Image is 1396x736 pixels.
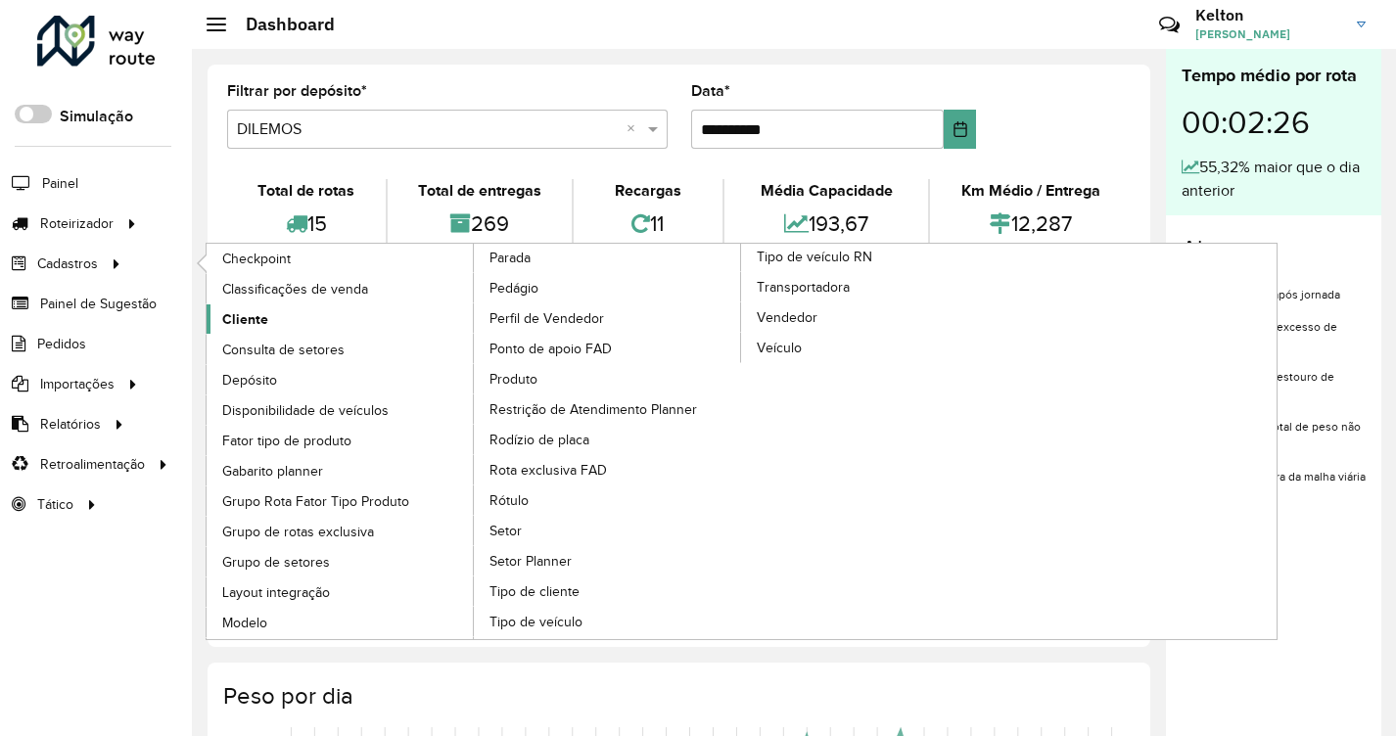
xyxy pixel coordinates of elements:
[40,374,115,394] span: Importações
[489,581,580,602] span: Tipo de cliente
[222,279,368,299] span: Classificações de venda
[1196,353,1366,403] li: 4 - Rota(s) com estouro de jornada
[489,551,572,572] span: Setor Planner
[489,369,537,390] span: Produto
[757,247,872,267] span: Tipo de veículo RN
[40,414,101,435] span: Relatórios
[40,454,145,475] span: Retroalimentação
[474,455,742,484] a: Rota exclusiva FAD
[474,244,1009,639] a: Tipo de veículo RN
[207,244,475,273] a: Checkpoint
[1196,403,1366,453] li: 9.418,38 kg - Total de peso não roteirizado
[489,399,697,420] span: Restrição de Atendimento Planner
[579,179,718,203] div: Recargas
[40,294,157,314] span: Painel de Sugestão
[944,110,976,149] button: Choose Date
[489,308,604,329] span: Perfil de Vendedor
[489,521,522,541] span: Setor
[741,302,1009,332] a: Vendedor
[1182,63,1366,89] div: Tempo médio por rota
[474,546,742,575] a: Setor Planner
[232,179,381,203] div: Total de rotas
[489,248,531,268] span: Parada
[223,682,1131,711] h4: Peso por dia
[222,613,267,633] span: Modelo
[1148,4,1190,46] a: Contato Rápido
[935,203,1126,245] div: 12,287
[393,203,568,245] div: 269
[60,105,133,128] label: Simulação
[474,516,742,545] a: Setor
[222,461,323,482] span: Gabarito planner
[474,334,742,363] a: Ponto de apoio FAD
[757,277,850,298] span: Transportadora
[207,335,475,364] a: Consulta de setores
[222,249,291,269] span: Checkpoint
[222,340,345,360] span: Consulta de setores
[1195,25,1342,43] span: [PERSON_NAME]
[489,278,538,299] span: Pedágio
[207,395,475,425] a: Disponibilidade de veículos
[207,274,475,303] a: Classificações de venda
[474,485,742,515] a: Rótulo
[474,576,742,606] a: Tipo de cliente
[42,173,78,194] span: Painel
[757,338,802,358] span: Veículo
[489,339,612,359] span: Ponto de apoio FAD
[232,203,381,245] div: 15
[207,547,475,576] a: Grupo de setores
[1196,303,1366,353] li: 2 - Rota(s) com excesso de peso
[1182,156,1366,203] div: 55,32% maior que o dia anterior
[222,370,277,391] span: Depósito
[579,203,718,245] div: 11
[37,494,73,515] span: Tático
[729,203,924,245] div: 193,67
[474,303,742,333] a: Perfil de Vendedor
[1182,235,1366,263] h4: Alertas
[1182,89,1366,156] div: 00:02:26
[37,253,98,274] span: Cadastros
[474,273,742,302] a: Pedágio
[207,426,475,455] a: Fator tipo de produto
[741,272,1009,301] a: Transportadora
[474,364,742,393] a: Produto
[207,486,475,516] a: Grupo Rota Fator Tipo Produto
[40,213,114,234] span: Roteirizador
[222,582,330,603] span: Layout integração
[393,179,568,203] div: Total de entregas
[741,333,1009,362] a: Veículo
[474,394,742,424] a: Restrição de Atendimento Planner
[489,430,589,450] span: Rodízio de placa
[207,365,475,394] a: Depósito
[207,577,475,607] a: Layout integração
[1196,453,1366,485] li: 2 - Cliente(s) fora da malha viária
[222,400,389,421] span: Disponibilidade de veículos
[1195,6,1342,24] h3: Kelton
[207,244,742,639] a: Parada
[489,460,607,481] span: Rota exclusiva FAD
[207,456,475,485] a: Gabarito planner
[222,309,268,330] span: Cliente
[627,117,643,141] span: Clear all
[222,522,374,542] span: Grupo de rotas exclusiva
[489,490,529,511] span: Rótulo
[474,425,742,454] a: Rodízio de placa
[207,608,475,637] a: Modelo
[489,612,582,632] span: Tipo de veículo
[935,179,1126,203] div: Km Médio / Entrega
[207,304,475,334] a: Cliente
[1196,271,1366,303] li: 19 - Entrega(s) após jornada
[222,431,351,451] span: Fator tipo de produto
[474,607,742,636] a: Tipo de veículo
[691,79,730,103] label: Data
[227,79,367,103] label: Filtrar por depósito
[757,307,817,328] span: Vendedor
[37,334,86,354] span: Pedidos
[207,517,475,546] a: Grupo de rotas exclusiva
[222,491,409,512] span: Grupo Rota Fator Tipo Produto
[226,14,335,35] h2: Dashboard
[222,552,330,573] span: Grupo de setores
[729,179,924,203] div: Média Capacidade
